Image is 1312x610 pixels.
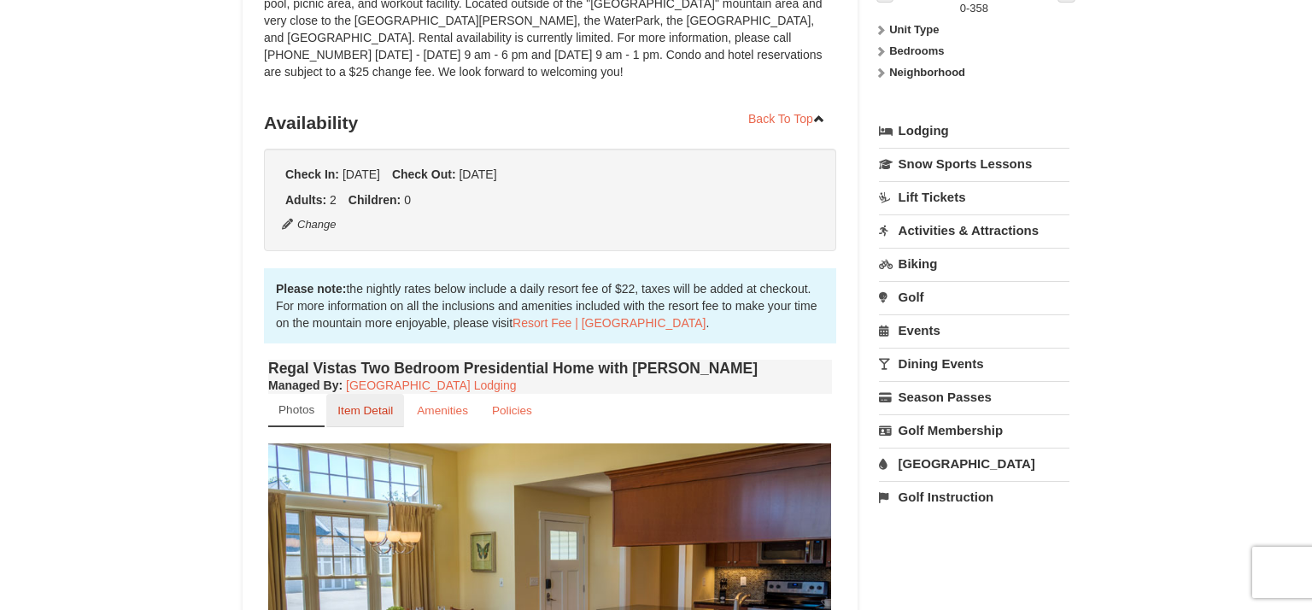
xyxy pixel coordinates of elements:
[264,106,836,140] h3: Availability
[512,316,706,330] a: Resort Fee | [GEOGRAPHIC_DATA]
[268,394,325,427] a: Photos
[969,2,988,15] span: 358
[326,394,404,427] a: Item Detail
[879,314,1069,346] a: Events
[879,281,1069,313] a: Golf
[417,404,468,417] small: Amenities
[459,167,496,181] span: [DATE]
[879,414,1069,446] a: Golf Membership
[879,448,1069,479] a: [GEOGRAPHIC_DATA]
[889,23,939,36] strong: Unit Type
[276,282,346,296] strong: Please note:
[737,106,836,132] a: Back To Top
[281,215,337,234] button: Change
[406,394,479,427] a: Amenities
[879,148,1069,179] a: Snow Sports Lessons
[330,193,337,207] span: 2
[879,248,1069,279] a: Biking
[343,167,380,181] span: [DATE]
[879,348,1069,379] a: Dining Events
[481,394,543,427] a: Policies
[268,378,343,392] strong: :
[879,381,1069,413] a: Season Passes
[268,378,338,392] span: Managed By
[264,268,836,343] div: the nightly rates below include a daily resort fee of $22, taxes will be added at checkout. For m...
[404,193,411,207] span: 0
[889,66,965,79] strong: Neighborhood
[268,360,832,377] h4: Regal Vistas Two Bedroom Presidential Home with [PERSON_NAME]
[879,214,1069,246] a: Activities & Attractions
[879,481,1069,513] a: Golf Instruction
[285,193,326,207] strong: Adults:
[348,193,401,207] strong: Children:
[285,167,339,181] strong: Check In:
[960,2,966,15] span: 0
[879,181,1069,213] a: Lift Tickets
[278,403,314,416] small: Photos
[346,378,516,392] a: [GEOGRAPHIC_DATA] Lodging
[337,404,393,417] small: Item Detail
[392,167,456,181] strong: Check Out:
[889,44,944,57] strong: Bedrooms
[879,115,1069,146] a: Lodging
[492,404,532,417] small: Policies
